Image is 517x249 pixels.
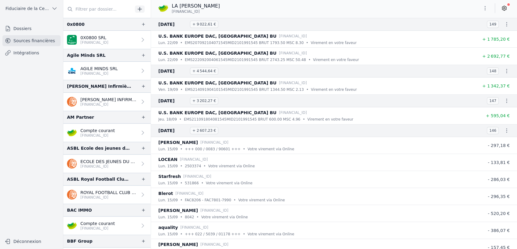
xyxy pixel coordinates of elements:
p: [FINANCIAL_ID] [80,40,108,45]
p: [FINANCIAL_ID] [80,164,137,169]
div: ASBL Royal Football Club [PERSON_NAME] [67,176,131,183]
p: Virement en votre faveur [313,57,359,63]
p: lun. 22/09 [158,40,178,46]
p: Votre virement via Online [238,197,285,203]
span: 146 [487,127,499,134]
span: - 133,81 € [488,160,510,165]
p: [FINANCIAL_ID] [80,71,118,76]
span: [DATE] [158,97,188,104]
a: Dossiers [2,23,61,34]
span: 148 [487,67,499,75]
div: • [308,57,311,63]
p: EMS207092104071545MID2101991545 BRUT 1793.50 MSC 8.30 [185,40,304,46]
span: [DATE] [158,67,188,75]
span: Fiduciaire de la Cense & Associés [5,5,49,12]
p: [FINANCIAL_ID] [180,156,208,162]
div: BAC IMMO [67,206,92,214]
span: - 520,20 € [488,211,510,216]
p: Votre virement via Online [201,214,248,220]
p: EMS222092004061545MID2101991545 BRUT 2743.25 MSC 50.48 [185,57,306,63]
p: U.S. BANK EUROPE DAC, [GEOGRAPHIC_DATA] BU [158,32,276,40]
span: [DATE] [158,21,188,28]
span: 147 [487,97,499,104]
a: AGILE MINDS SRL [FINANCIAL_ID] [63,62,151,80]
span: - 286,03 € [488,177,510,182]
span: [DATE] [158,127,188,134]
div: 0x0800 [67,21,85,28]
p: [FINANCIAL_ID] [200,241,228,247]
p: [FINANCIAL_ID] [200,207,228,213]
a: ROYAL FOOTBALL CLUB WALLONIA HANNUT ASBL [FINANCIAL_ID] [63,186,151,204]
span: + 595,04 € [486,113,510,118]
a: ECOLE DES JEUNES DU ROYAL FOOTBALL CLUB WALLONIA HANNUT ASBL [FINANCIAL_ID] [63,155,151,173]
p: AGILE MINDS SRL [80,66,118,72]
span: + 4 544,64 € [190,67,218,75]
div: • [243,146,245,152]
p: Votre virement via Online [248,146,294,152]
p: [FINANCIAL_ID] [279,50,307,56]
p: 531866 [185,180,199,186]
p: lun. 15/09 [158,163,178,169]
p: Virement en votre faveur [311,87,357,93]
div: • [180,87,182,93]
p: [FINANCIAL_ID] [279,110,307,116]
span: + 1 785,20 € [482,37,510,42]
p: lun. 15/09 [158,146,178,152]
img: crelan.png [67,128,77,138]
p: Virement en votre faveur [307,116,353,122]
div: BBF Group [67,237,93,245]
div: Agile Minds SRL [67,52,106,59]
p: lun. 15/09 [158,180,178,186]
p: +++ 022 / 5039 / 01178 +++ [185,231,241,237]
p: [FINANCIAL_ID] [80,195,137,200]
button: Déconnexion [2,237,61,246]
p: [FINANCIAL_ID] [80,102,137,107]
span: + 2 607,23 € [190,127,218,134]
a: Intégrations [2,47,61,58]
p: U.S. BANK EUROPE DAC, [GEOGRAPHIC_DATA] BU [158,49,276,57]
div: • [180,197,182,203]
div: • [179,116,181,122]
p: aquality [158,224,178,231]
span: - 386,07 € [488,228,510,233]
p: Blerot [158,190,173,197]
p: jeu. 18/09 [158,116,177,122]
p: lun. 15/09 [158,197,178,203]
p: 2503374 [185,163,201,169]
p: [FINANCIAL_ID] [279,80,307,86]
p: lun. 15/09 [158,214,178,220]
p: Votre virement via Online [248,231,294,237]
p: [PERSON_NAME] INFIRMIERE SCOMM [80,97,137,103]
p: U.S. BANK EUROPE DAC, [GEOGRAPHIC_DATA] BU [158,79,276,87]
a: Sources financières [2,35,61,46]
p: [FINANCIAL_ID] [175,190,203,196]
p: [FINANCIAL_ID] [80,133,115,138]
p: LA [PERSON_NAME] [172,2,220,10]
div: • [180,231,182,237]
div: • [234,197,236,203]
p: ECOLE DES JEUNES DU ROYAL FOOTBALL CLUB WALLONIA HANNUT ASBL [80,159,137,165]
div: AM Partner [67,114,94,121]
p: [PERSON_NAME] [158,139,198,146]
img: ing.png [67,97,77,107]
div: • [201,180,203,186]
a: [PERSON_NAME] INFIRMIERE SCOMM [FINANCIAL_ID] [63,93,151,111]
div: • [303,116,305,122]
div: ASBL Ecole des jeunes du Royal football Club Hannutois [67,145,131,152]
div: • [203,163,206,169]
div: • [180,146,182,152]
div: • [180,163,182,169]
div: [PERSON_NAME] Infirmière [67,83,131,90]
a: Compte courant [FINANCIAL_ID] [63,217,151,235]
p: Compte courant [80,128,115,134]
p: Starfresh [158,173,181,180]
input: Filtrer par dossier... [63,4,133,15]
img: ing.png [67,190,77,200]
span: + 9 022,61 € [190,21,218,28]
img: ing.png [67,159,77,169]
p: Votre virement via Online [208,163,255,169]
div: • [197,214,199,220]
p: FAC8206 - FAC7801-7990 [185,197,231,203]
div: • [180,40,182,46]
div: • [306,40,308,46]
